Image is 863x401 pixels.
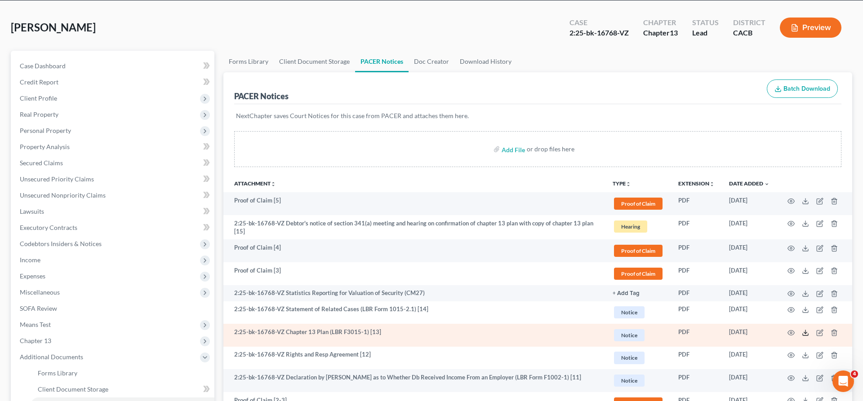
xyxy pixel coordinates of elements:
a: Forms Library [31,365,214,381]
a: Unsecured Priority Claims [13,171,214,187]
span: Personal Property [20,127,71,134]
a: Secured Claims [13,155,214,171]
td: [DATE] [722,301,777,324]
td: [DATE] [722,347,777,370]
div: Chapter [643,28,678,38]
span: Client Document Storage [38,385,108,393]
span: SOFA Review [20,304,57,312]
div: PACER Notices [234,91,289,101]
span: Executory Contracts [20,224,77,231]
span: Notice [614,329,645,341]
button: + Add Tag [613,291,640,296]
a: Notice [613,305,664,320]
a: Extensionunfold_more [678,180,715,187]
a: Notice [613,350,664,365]
iframe: Intercom live chat [832,370,854,392]
a: Unsecured Nonpriority Claims [13,187,214,203]
a: Hearing [613,219,664,234]
td: Proof of Claim [3] [223,262,605,285]
span: Notice [614,375,645,387]
a: Forms Library [223,51,274,72]
span: Batch Download [783,85,830,93]
div: Lead [692,28,719,38]
span: Unsecured Nonpriority Claims [20,191,106,199]
a: PACER Notices [355,51,409,72]
span: [PERSON_NAME] [11,21,96,34]
span: Means Test [20,321,51,328]
button: Batch Download [767,79,838,98]
span: Forms Library [38,369,77,377]
td: 2:25-bk-16768-VZ Statement of Related Cases (LBR Form 1015-2.1) [14] [223,301,605,324]
span: Additional Documents [20,353,83,361]
td: [DATE] [722,239,777,262]
div: District [733,18,765,28]
span: Proof of Claim [614,198,663,210]
span: Proof of Claim [614,245,663,257]
a: Case Dashboard [13,58,214,74]
a: Date Added expand_more [729,180,770,187]
span: Secured Claims [20,159,63,167]
span: Codebtors Insiders & Notices [20,240,102,247]
span: Proof of Claim [614,268,663,280]
a: + Add Tag [613,289,664,297]
a: Lawsuits [13,203,214,220]
a: Attachmentunfold_more [234,180,276,187]
div: Chapter [643,18,678,28]
a: Client Document Storage [31,381,214,397]
td: [DATE] [722,324,777,347]
span: Credit Report [20,78,58,86]
span: Real Property [20,110,58,118]
i: unfold_more [709,181,715,187]
span: Miscellaneous [20,288,60,296]
a: Notice [613,328,664,343]
td: [DATE] [722,192,777,215]
a: Proof of Claim [613,266,664,281]
td: PDF [671,301,722,324]
span: Unsecured Priority Claims [20,175,94,183]
span: Hearing [614,220,647,233]
td: 2:25-bk-16768-VZ Statistics Reporting for Valuation of Security (CM27) [223,285,605,301]
a: Client Document Storage [274,51,355,72]
td: PDF [671,347,722,370]
i: unfold_more [626,181,631,187]
div: or drop files here [527,145,574,154]
td: 2:25-bk-16768-VZ Debtor's notice of section 341(a) meeting and hearing on confirmation of chapter... [223,215,605,240]
span: Income [20,256,40,264]
span: 13 [670,28,678,37]
div: 2:25-bk-16768-VZ [569,28,629,38]
td: Proof of Claim [5] [223,192,605,215]
div: CACB [733,28,765,38]
a: Property Analysis [13,139,214,155]
td: PDF [671,192,722,215]
span: Lawsuits [20,207,44,215]
td: PDF [671,285,722,301]
td: PDF [671,369,722,392]
a: Notice [613,373,664,388]
td: PDF [671,324,722,347]
a: Download History [454,51,517,72]
div: Case [569,18,629,28]
td: PDF [671,215,722,240]
td: 2:25-bk-16768-VZ Chapter 13 Plan (LBR F3015-1) [13] [223,324,605,347]
span: Case Dashboard [20,62,66,70]
button: TYPEunfold_more [613,181,631,187]
span: Notice [614,352,645,364]
a: Credit Report [13,74,214,90]
a: Executory Contracts [13,220,214,236]
td: 2:25-bk-16768-VZ Rights and Resp Agreement [12] [223,347,605,370]
td: PDF [671,239,722,262]
i: unfold_more [271,181,276,187]
td: [DATE] [722,262,777,285]
span: Expenses [20,272,45,280]
a: Doc Creator [409,51,454,72]
a: SOFA Review [13,300,214,317]
a: Proof of Claim [613,196,664,211]
span: 4 [851,370,858,378]
td: [DATE] [722,215,777,240]
td: [DATE] [722,285,777,301]
span: Client Profile [20,94,57,102]
p: NextChapter saves Court Notices for this case from PACER and attaches them here. [236,111,840,120]
td: [DATE] [722,369,777,392]
i: expand_more [764,181,770,187]
td: PDF [671,262,722,285]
